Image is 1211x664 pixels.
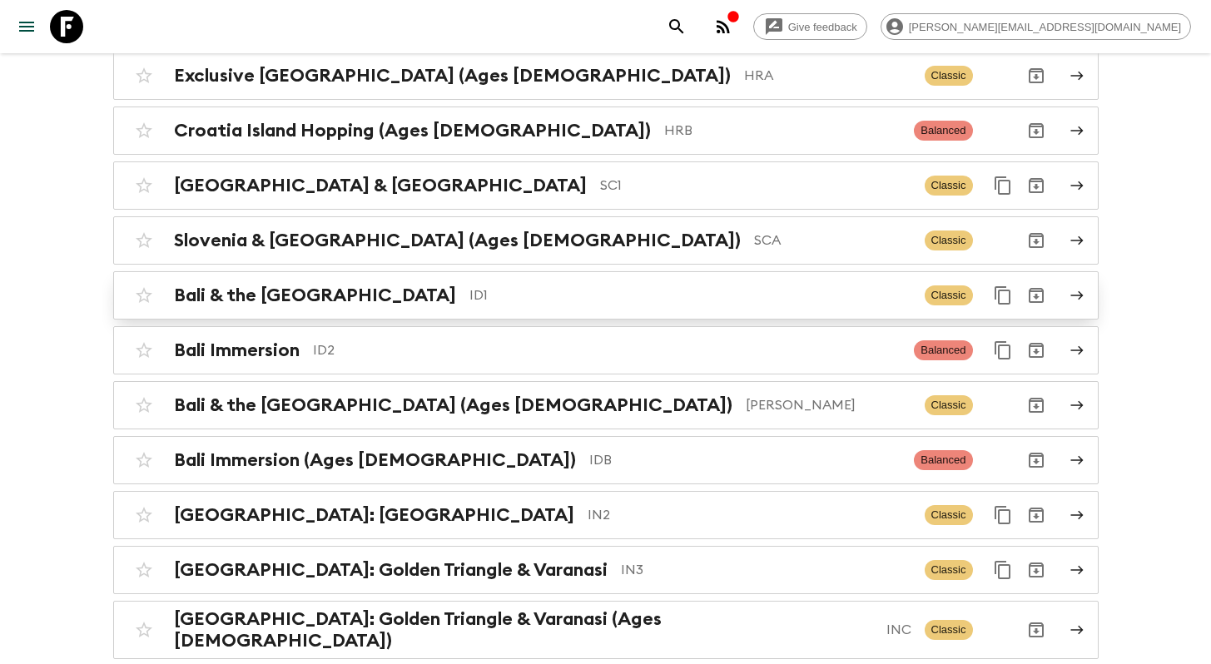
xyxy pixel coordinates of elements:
p: HRB [664,121,901,141]
span: Balanced [914,450,972,470]
a: Exclusive [GEOGRAPHIC_DATA] (Ages [DEMOGRAPHIC_DATA])HRAClassicArchive [113,52,1099,100]
a: Bali ImmersionID2BalancedDuplicate for 45-59Archive [113,326,1099,374]
button: Duplicate for 45-59 [986,169,1020,202]
p: [PERSON_NAME] [746,395,911,415]
p: ID2 [313,340,901,360]
h2: Bali Immersion [174,339,300,361]
p: SCA [754,230,911,250]
p: SC1 [600,176,911,196]
button: Archive [1020,59,1053,92]
span: Classic [925,176,973,196]
h2: Bali & the [GEOGRAPHIC_DATA] (Ages [DEMOGRAPHIC_DATA]) [174,394,732,416]
a: Slovenia & [GEOGRAPHIC_DATA] (Ages [DEMOGRAPHIC_DATA])SCAClassicArchive [113,216,1099,265]
button: Archive [1020,224,1053,257]
span: Classic [925,230,973,250]
span: Give feedback [779,21,866,33]
button: Archive [1020,114,1053,147]
a: Bali & the [GEOGRAPHIC_DATA]ID1ClassicDuplicate for 45-59Archive [113,271,1099,320]
button: Archive [1020,443,1053,477]
button: Archive [1020,334,1053,367]
h2: Bali Immersion (Ages [DEMOGRAPHIC_DATA]) [174,449,576,471]
button: Archive [1020,613,1053,647]
p: HRA [744,66,911,86]
button: Duplicate for 45-59 [986,279,1020,312]
span: Classic [925,560,973,580]
span: Classic [925,285,973,305]
span: Classic [925,66,973,86]
span: Classic [925,395,973,415]
p: IDB [589,450,901,470]
h2: Slovenia & [GEOGRAPHIC_DATA] (Ages [DEMOGRAPHIC_DATA]) [174,230,741,251]
a: [GEOGRAPHIC_DATA]: [GEOGRAPHIC_DATA]IN2ClassicDuplicate for 45-59Archive [113,491,1099,539]
span: Classic [925,620,973,640]
h2: Croatia Island Hopping (Ages [DEMOGRAPHIC_DATA]) [174,120,651,141]
button: Duplicate for 45-59 [986,498,1020,532]
h2: [GEOGRAPHIC_DATA] & [GEOGRAPHIC_DATA] [174,175,587,196]
a: Give feedback [753,13,867,40]
button: Archive [1020,169,1053,202]
p: IN3 [621,560,911,580]
div: [PERSON_NAME][EMAIL_ADDRESS][DOMAIN_NAME] [881,13,1191,40]
a: [GEOGRAPHIC_DATA]: Golden Triangle & Varanasi (Ages [DEMOGRAPHIC_DATA])INCClassicArchive [113,601,1099,659]
h2: Exclusive [GEOGRAPHIC_DATA] (Ages [DEMOGRAPHIC_DATA]) [174,65,731,87]
a: Bali & the [GEOGRAPHIC_DATA] (Ages [DEMOGRAPHIC_DATA])[PERSON_NAME]ClassicArchive [113,381,1099,429]
a: Croatia Island Hopping (Ages [DEMOGRAPHIC_DATA])HRBBalancedArchive [113,107,1099,155]
button: Archive [1020,553,1053,587]
a: [GEOGRAPHIC_DATA] & [GEOGRAPHIC_DATA]SC1ClassicDuplicate for 45-59Archive [113,161,1099,210]
p: ID1 [469,285,911,305]
button: Archive [1020,389,1053,422]
button: Archive [1020,498,1053,532]
p: INC [886,620,911,640]
a: Bali Immersion (Ages [DEMOGRAPHIC_DATA])IDBBalancedArchive [113,436,1099,484]
button: search adventures [660,10,693,43]
button: menu [10,10,43,43]
button: Archive [1020,279,1053,312]
h2: [GEOGRAPHIC_DATA]: Golden Triangle & Varanasi (Ages [DEMOGRAPHIC_DATA]) [174,608,873,652]
h2: [GEOGRAPHIC_DATA]: [GEOGRAPHIC_DATA] [174,504,574,526]
a: [GEOGRAPHIC_DATA]: Golden Triangle & VaranasiIN3ClassicDuplicate for 45-59Archive [113,546,1099,594]
p: IN2 [588,505,911,525]
span: Classic [925,505,973,525]
span: Balanced [914,121,972,141]
button: Duplicate for 45-59 [986,553,1020,587]
span: Balanced [914,340,972,360]
h2: Bali & the [GEOGRAPHIC_DATA] [174,285,456,306]
button: Duplicate for 45-59 [986,334,1020,367]
h2: [GEOGRAPHIC_DATA]: Golden Triangle & Varanasi [174,559,608,581]
span: [PERSON_NAME][EMAIL_ADDRESS][DOMAIN_NAME] [900,21,1190,33]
